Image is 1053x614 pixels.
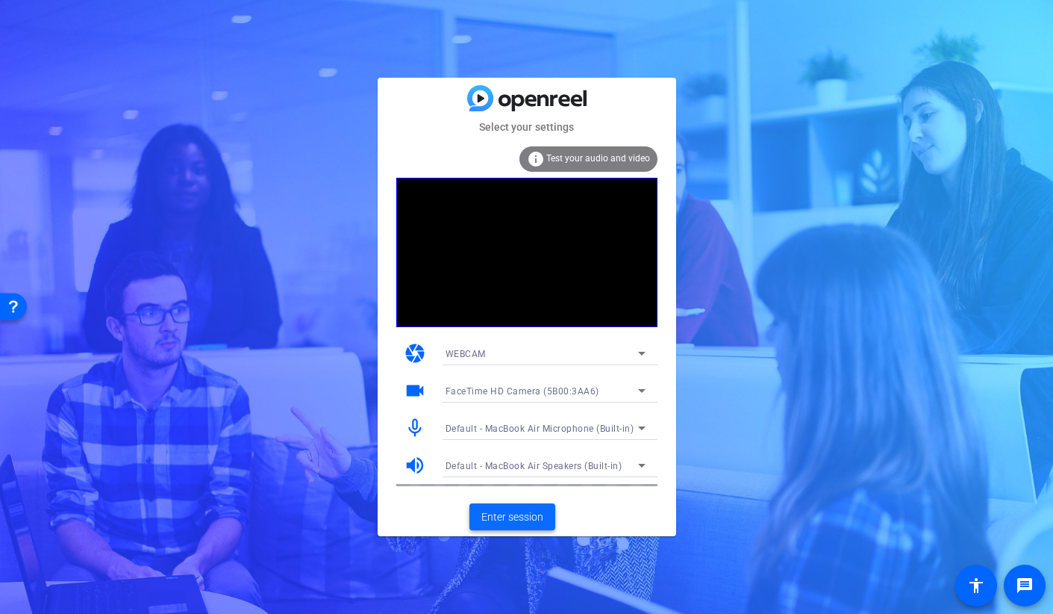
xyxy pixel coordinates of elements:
[1016,577,1034,595] mat-icon: message
[446,349,486,359] span: WEBCAM
[546,153,650,164] span: Test your audio and video
[404,342,426,365] mat-icon: camera
[404,454,426,477] mat-icon: volume_up
[446,461,622,471] span: Default - MacBook Air Speakers (Built-in)
[446,386,599,397] span: FaceTime HD Camera (5B00:3AA6)
[527,150,545,168] mat-icon: info
[481,509,543,525] span: Enter session
[404,417,426,439] mat-icon: mic_none
[404,379,426,402] mat-icon: videocam
[967,577,985,595] mat-icon: accessibility
[378,119,676,135] mat-card-subtitle: Select your settings
[446,424,634,434] span: Default - MacBook Air Microphone (Built-in)
[467,85,587,111] img: blue-gradient.svg
[469,503,555,530] button: Enter session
